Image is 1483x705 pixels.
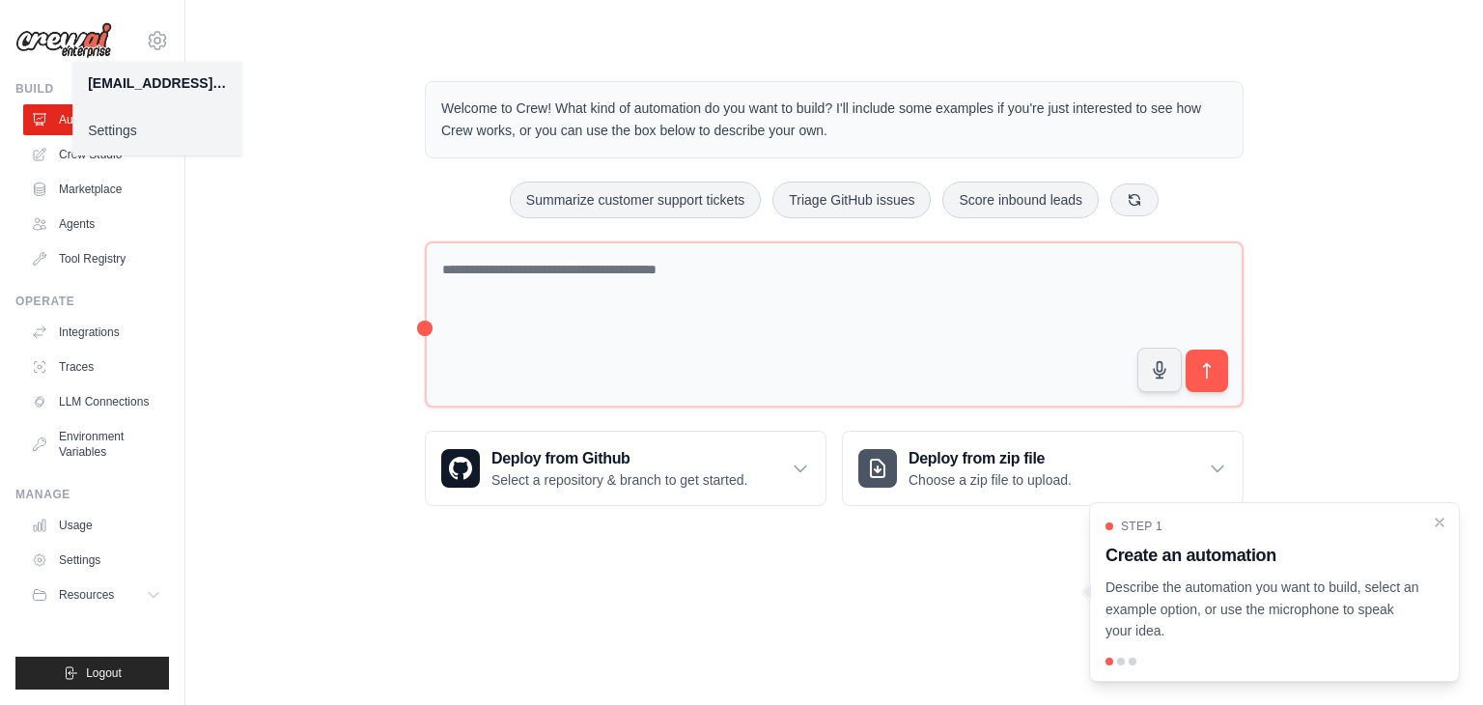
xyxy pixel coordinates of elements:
[23,139,169,170] a: Crew Studio
[1105,577,1420,642] p: Describe the automation you want to build, select an example option, or use the microphone to spe...
[441,98,1227,142] p: Welcome to Crew! What kind of automation do you want to build? I'll include some examples if you'...
[23,243,169,274] a: Tool Registry
[1432,515,1447,530] button: Close walkthrough
[15,294,169,309] div: Operate
[942,182,1099,218] button: Score inbound leads
[23,352,169,382] a: Traces
[772,182,931,218] button: Triage GitHub issues
[491,470,747,490] p: Select a repository & branch to get started.
[23,209,169,240] a: Agents
[15,22,112,59] img: Logo
[23,421,169,467] a: Environment Variables
[23,317,169,348] a: Integrations
[1105,542,1420,569] h3: Create an automation
[88,73,227,93] div: [EMAIL_ADDRESS][DOMAIN_NAME]
[15,487,169,502] div: Manage
[23,174,169,205] a: Marketplace
[86,665,122,681] span: Logout
[23,545,169,576] a: Settings
[909,470,1072,490] p: Choose a zip file to upload.
[909,447,1072,470] h3: Deploy from zip file
[491,447,747,470] h3: Deploy from Github
[1386,612,1483,705] iframe: Chat Widget
[510,182,761,218] button: Summarize customer support tickets
[59,587,114,603] span: Resources
[15,657,169,690] button: Logout
[23,386,169,417] a: LLM Connections
[15,81,169,97] div: Build
[23,579,169,610] button: Resources
[23,510,169,541] a: Usage
[1121,519,1162,534] span: Step 1
[72,113,242,148] a: Settings
[23,104,169,135] a: Automations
